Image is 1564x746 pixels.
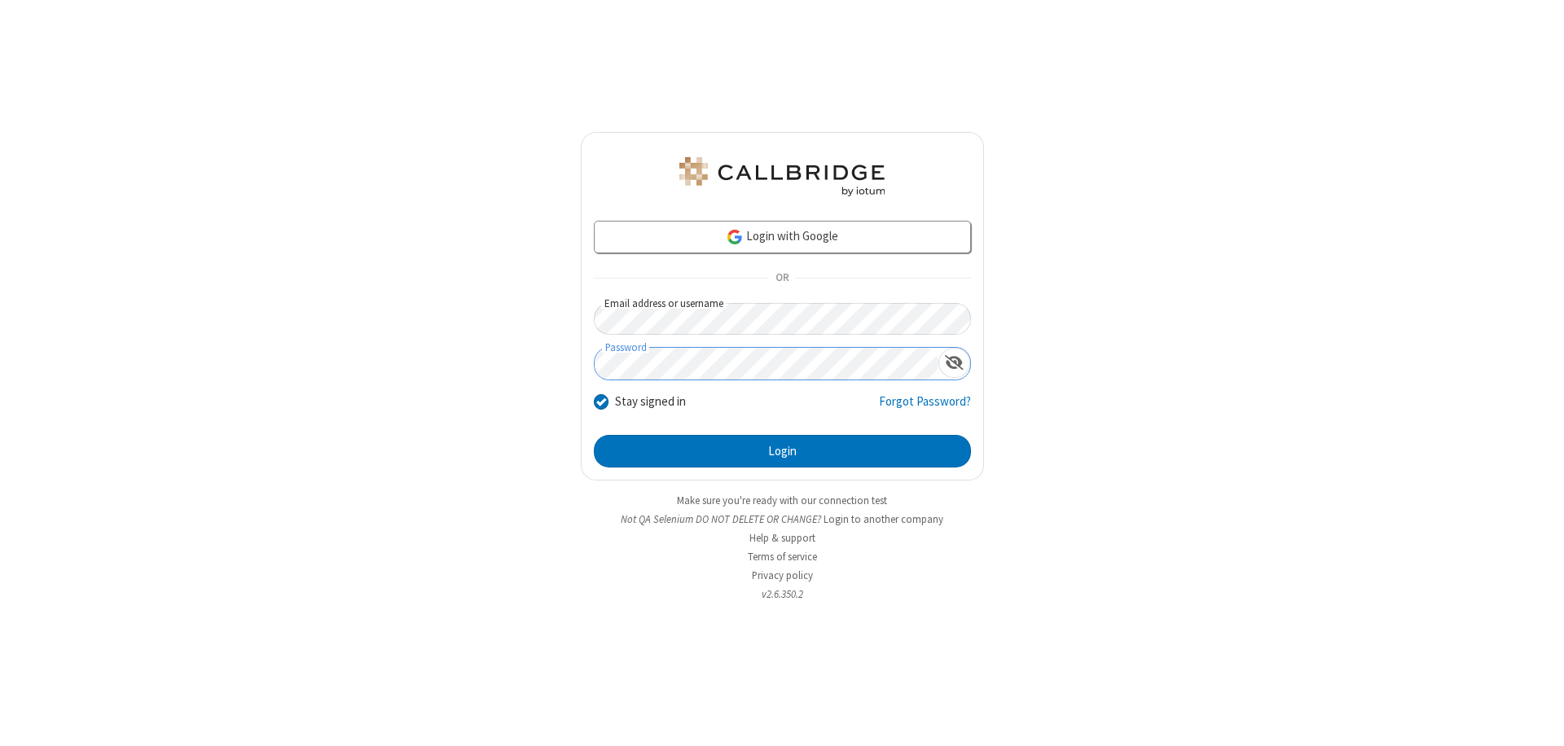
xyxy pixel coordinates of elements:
button: Login [594,435,971,467]
input: Password [595,348,938,380]
div: Show password [938,348,970,378]
a: Forgot Password? [879,393,971,423]
a: Terms of service [748,550,817,564]
span: OR [769,267,795,290]
input: Email address or username [594,303,971,335]
li: v2.6.350.2 [581,586,984,602]
a: Make sure you're ready with our connection test [677,494,887,507]
button: Login to another company [824,511,943,527]
li: Not QA Selenium DO NOT DELETE OR CHANGE? [581,511,984,527]
a: Login with Google [594,221,971,253]
img: QA Selenium DO NOT DELETE OR CHANGE [676,157,888,196]
label: Stay signed in [615,393,686,411]
a: Privacy policy [752,568,813,582]
a: Help & support [749,531,815,545]
img: google-icon.png [726,228,744,246]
